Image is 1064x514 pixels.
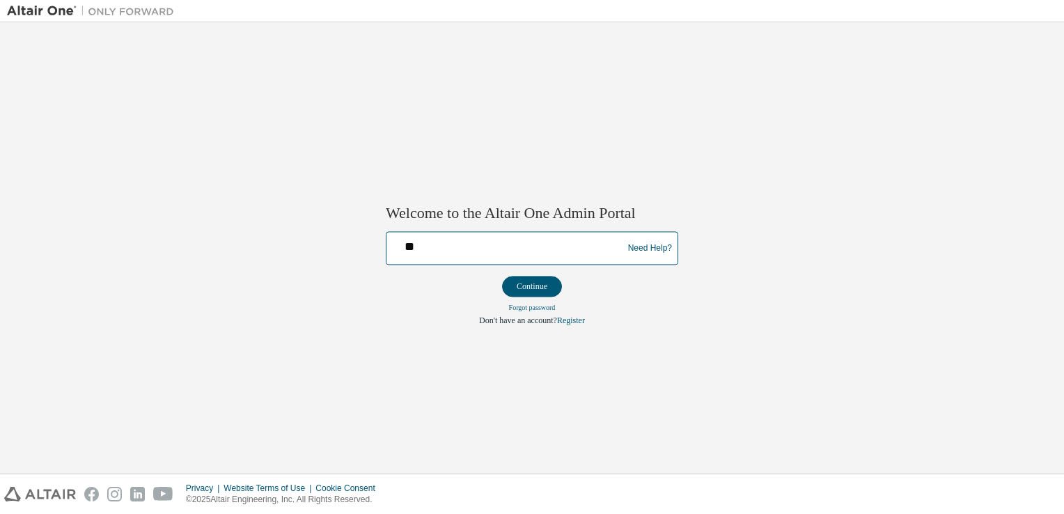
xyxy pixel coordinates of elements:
a: Forgot password [509,304,556,312]
h2: Welcome to the Altair One Admin Portal [386,203,678,223]
img: instagram.svg [107,487,122,501]
div: Website Terms of Use [224,483,315,494]
img: facebook.svg [84,487,99,501]
p: © 2025 Altair Engineering, Inc. All Rights Reserved. [186,494,384,506]
button: Continue [502,277,562,297]
img: linkedin.svg [130,487,145,501]
span: Don't have an account? [479,316,557,326]
img: youtube.svg [153,487,173,501]
div: Cookie Consent [315,483,383,494]
div: Privacy [186,483,224,494]
img: altair_logo.svg [4,487,76,501]
a: Register [557,316,585,326]
img: Altair One [7,4,181,18]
